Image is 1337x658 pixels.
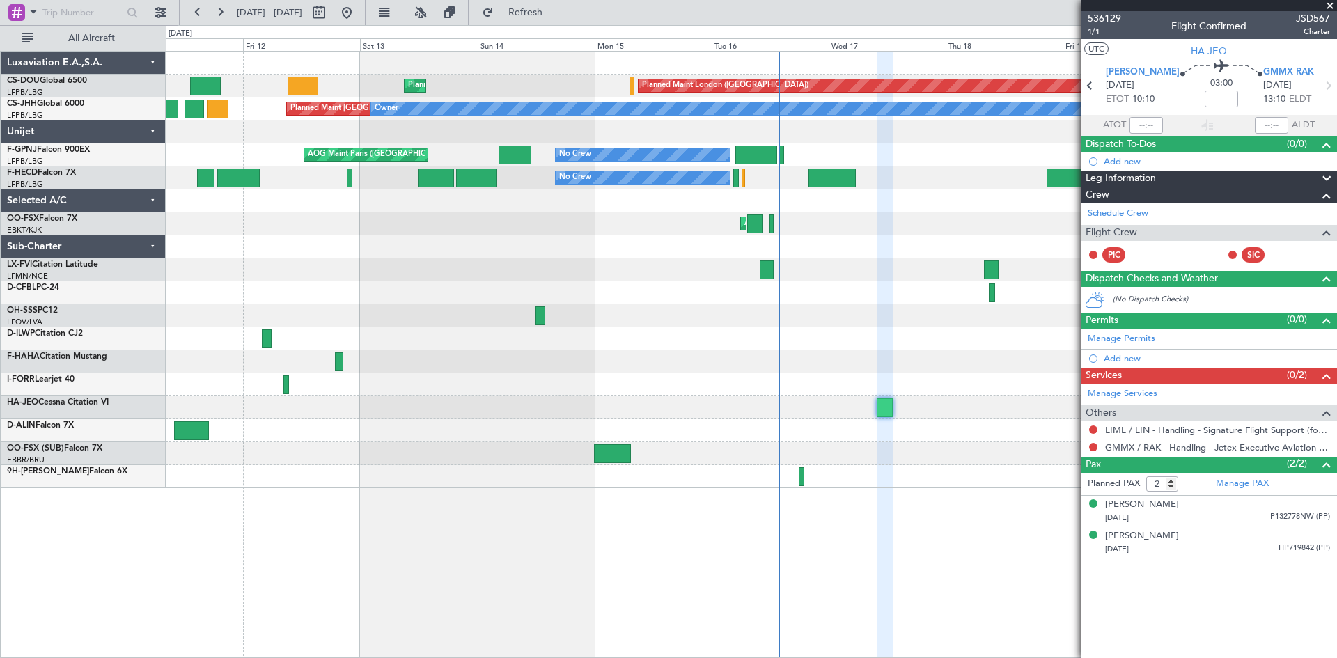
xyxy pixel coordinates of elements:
[1106,79,1134,93] span: [DATE]
[1086,171,1156,187] span: Leg Information
[559,144,591,165] div: No Crew
[42,2,123,23] input: Trip Number
[1210,77,1233,91] span: 03:00
[375,98,398,119] div: Owner
[1171,19,1246,33] div: Flight Confirmed
[1296,11,1330,26] span: JSD567
[7,260,98,269] a: LX-FVICitation Latitude
[744,213,896,234] div: AOG Maint Kortrijk-[GEOGRAPHIC_DATA]
[1086,187,1109,203] span: Crew
[1105,512,1129,523] span: [DATE]
[1086,313,1118,329] span: Permits
[1086,136,1156,152] span: Dispatch To-Dos
[7,271,48,281] a: LFMN/NCE
[126,38,243,51] div: Thu 11
[7,467,89,476] span: 9H-[PERSON_NAME]
[497,8,555,17] span: Refresh
[7,306,58,315] a: OH-SSSPC12
[1263,65,1314,79] span: GMMX RAK
[7,110,43,120] a: LFPB/LBG
[7,100,84,108] a: CS-JHHGlobal 6000
[7,77,40,85] span: CS-DOU
[1287,368,1307,382] span: (0/2)
[1084,42,1109,55] button: UTC
[1105,529,1179,543] div: [PERSON_NAME]
[1088,207,1148,221] a: Schedule Crew
[642,75,808,96] div: Planned Maint London ([GEOGRAPHIC_DATA])
[7,375,35,384] span: I-FORR
[1132,93,1155,107] span: 10:10
[7,444,64,453] span: OO-FSX (SUB)
[1105,498,1179,512] div: [PERSON_NAME]
[7,87,43,97] a: LFPB/LBG
[7,444,102,453] a: OO-FSX (SUB)Falcon 7X
[1102,247,1125,263] div: PIC
[7,398,109,407] a: HA-JEOCessna Citation VI
[712,38,829,51] div: Tue 16
[1287,312,1307,327] span: (0/0)
[1086,271,1218,287] span: Dispatch Checks and Weather
[1216,477,1269,491] a: Manage PAX
[1263,93,1285,107] span: 13:10
[7,100,37,108] span: CS-JHH
[1104,352,1330,364] div: Add new
[7,169,76,177] a: F-HECDFalcon 7X
[1088,387,1157,401] a: Manage Services
[1292,118,1315,132] span: ALDT
[7,329,35,338] span: D-ILWP
[1279,542,1330,554] span: HP719842 (PP)
[1088,477,1140,491] label: Planned PAX
[1088,11,1121,26] span: 536129
[1088,332,1155,346] a: Manage Permits
[7,455,45,465] a: EBBR/BRU
[1129,249,1160,261] div: - -
[290,98,510,119] div: Planned Maint [GEOGRAPHIC_DATA] ([GEOGRAPHIC_DATA])
[559,167,591,188] div: No Crew
[7,156,43,166] a: LFPB/LBG
[7,317,42,327] a: LFOV/LVA
[7,421,36,430] span: D-ALIN
[1289,93,1311,107] span: ELDT
[1105,544,1129,554] span: [DATE]
[1105,441,1330,453] a: GMMX / RAK - Handling - Jetex Executive Aviation GMMX / RAK
[1106,93,1129,107] span: ETOT
[1263,79,1292,93] span: [DATE]
[7,467,127,476] a: 9H-[PERSON_NAME]Falcon 6X
[7,260,32,269] span: LX-FVI
[7,283,59,292] a: D-CFBLPC-24
[595,38,712,51] div: Mon 15
[360,38,477,51] div: Sat 13
[36,33,147,43] span: All Aircraft
[1088,26,1121,38] span: 1/1
[946,38,1063,51] div: Thu 18
[308,144,454,165] div: AOG Maint Paris ([GEOGRAPHIC_DATA])
[1063,38,1180,51] div: Fri 19
[7,421,74,430] a: D-ALINFalcon 7X
[7,214,39,223] span: OO-FSX
[7,179,43,189] a: LFPB/LBG
[7,169,38,177] span: F-HECD
[237,6,302,19] span: [DATE] - [DATE]
[408,75,627,96] div: Planned Maint [GEOGRAPHIC_DATA] ([GEOGRAPHIC_DATA])
[1086,225,1137,241] span: Flight Crew
[478,38,595,51] div: Sun 14
[1287,456,1307,471] span: (2/2)
[476,1,559,24] button: Refresh
[7,283,36,292] span: D-CFBL
[169,28,192,40] div: [DATE]
[1103,118,1126,132] span: ATOT
[7,398,38,407] span: HA-JEO
[1106,65,1180,79] span: [PERSON_NAME]
[1268,249,1299,261] div: - -
[1086,368,1122,384] span: Services
[7,77,87,85] a: CS-DOUGlobal 6500
[7,329,83,338] a: D-ILWPCitation CJ2
[7,146,37,154] span: F-GPNJ
[829,38,946,51] div: Wed 17
[1129,117,1163,134] input: --:--
[7,225,42,235] a: EBKT/KJK
[15,27,151,49] button: All Aircraft
[1105,424,1330,436] a: LIML / LIN - Handling - Signature Flight Support (formely Prime Avn) LIML / LIN
[1104,155,1330,167] div: Add new
[7,214,77,223] a: OO-FSXFalcon 7X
